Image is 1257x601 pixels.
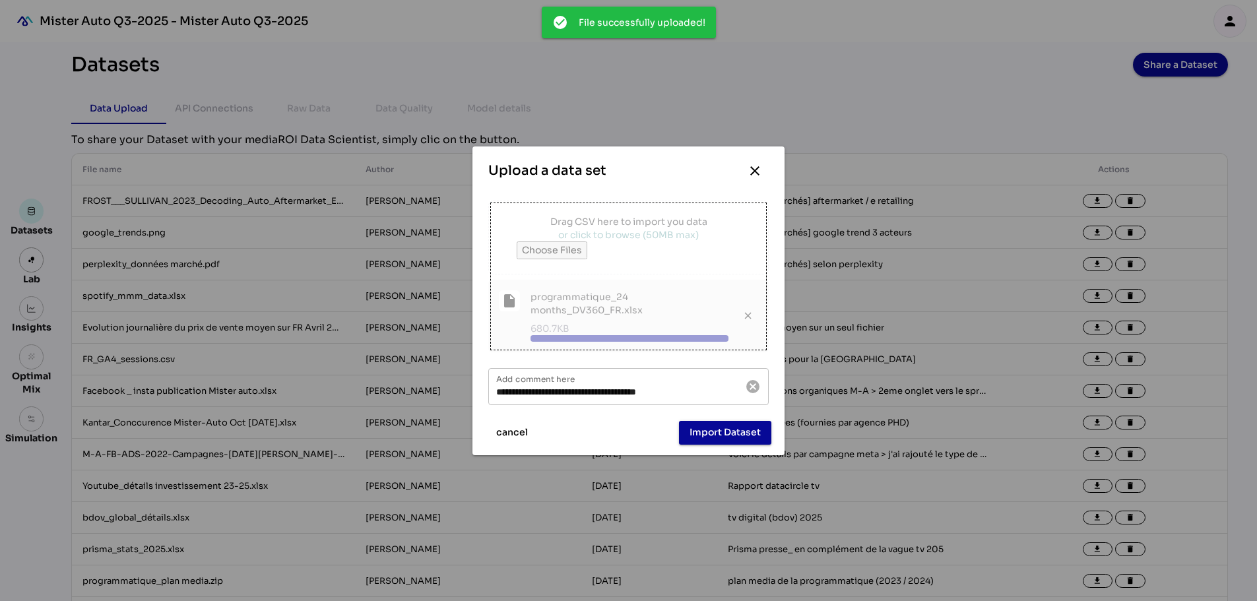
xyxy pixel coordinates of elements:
[496,368,737,405] input: Add comment here
[747,163,763,179] i: close
[579,11,705,35] div: File successfully uploaded!
[496,424,528,440] span: cancel
[488,162,606,180] div: Upload a data set
[679,421,771,445] button: Import Dataset
[690,424,761,440] span: Import Dataset
[486,421,538,445] button: cancel
[552,15,568,30] i: check_circle
[745,379,761,395] i: Clear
